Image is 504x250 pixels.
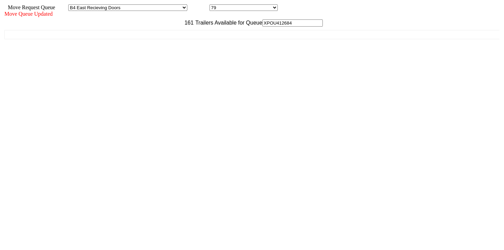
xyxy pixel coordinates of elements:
span: Move Queue Updated [4,11,53,17]
span: Location [189,4,208,10]
span: Move Request Queue [4,4,55,10]
span: Trailers Available for Queue [194,20,263,26]
span: Area [56,4,67,10]
input: Filter Available Trailers [262,19,323,27]
span: 161 [181,20,194,26]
